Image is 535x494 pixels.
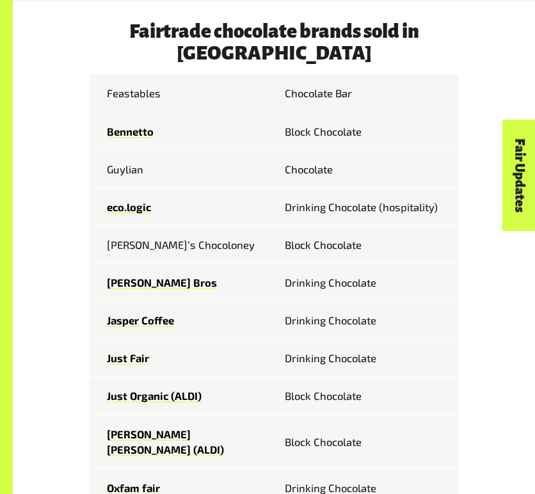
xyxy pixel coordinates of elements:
[274,187,458,225] td: Drinking Chocolate (hospitality)
[107,427,224,456] a: [PERSON_NAME] [PERSON_NAME] (ALDI)
[274,339,458,376] td: Drinking Chocolate
[274,301,458,339] td: Drinking Chocolate
[90,21,458,63] h3: Fairtrade chocolate brands sold in [GEOGRAPHIC_DATA]
[107,124,154,138] a: Bennetto
[107,313,174,326] a: Jasper Coffee
[107,275,217,289] a: [PERSON_NAME] Bros
[274,112,458,150] td: Block Chocolate
[107,200,151,213] a: eco.logic
[107,351,149,364] a: Just Fair
[274,263,458,301] td: Drinking Chocolate
[107,481,160,494] a: Oxfam fair
[107,388,202,402] a: Just Organic (ALDI)
[90,150,274,187] td: Guylian
[274,74,458,112] td: Chocolate Bar
[90,225,274,263] td: [PERSON_NAME]’s Chocoloney
[274,225,458,263] td: Block Chocolate
[274,150,458,187] td: Chocolate
[274,414,458,468] td: Block Chocolate
[274,376,458,414] td: Block Chocolate
[90,74,274,112] td: Feastables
